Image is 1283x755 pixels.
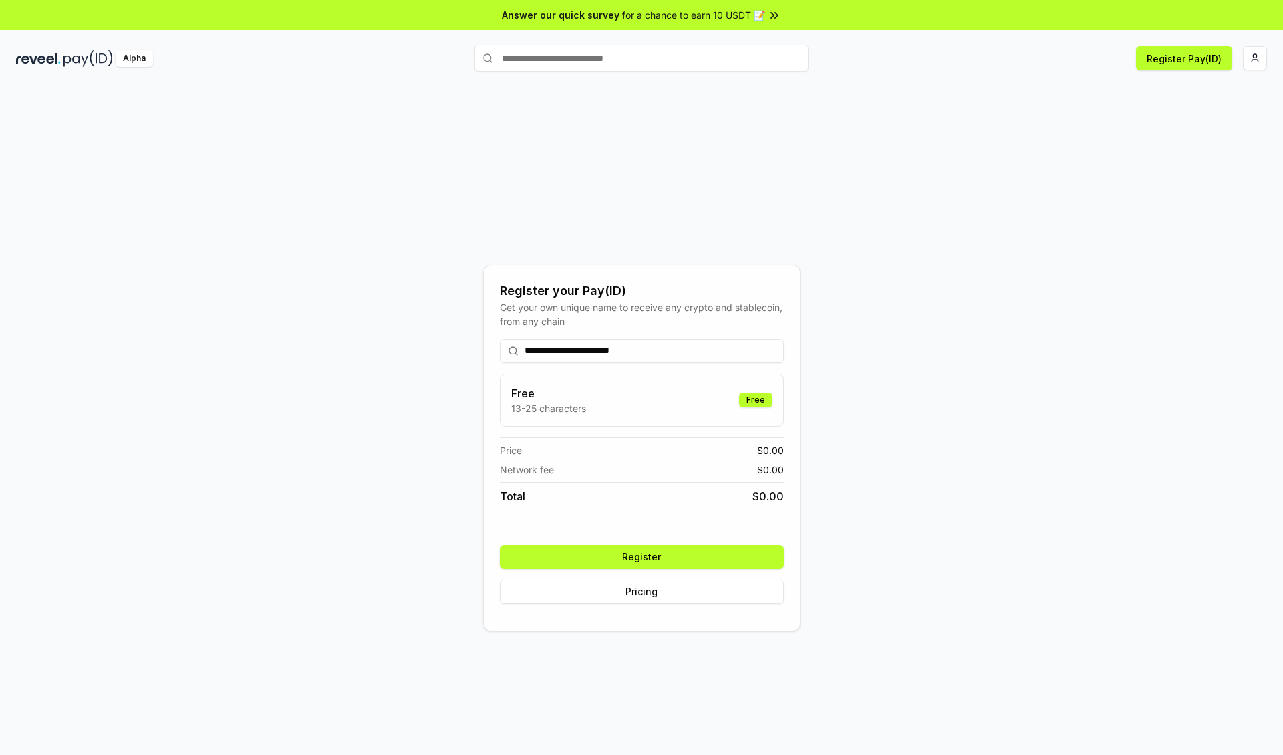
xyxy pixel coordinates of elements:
[500,463,554,477] span: Network fee
[752,488,784,504] span: $ 0.00
[511,385,586,401] h3: Free
[116,50,153,67] div: Alpha
[757,463,784,477] span: $ 0.00
[500,443,522,457] span: Price
[502,8,619,22] span: Answer our quick survey
[500,300,784,328] div: Get your own unique name to receive any crypto and stablecoin, from any chain
[500,580,784,604] button: Pricing
[63,50,113,67] img: pay_id
[622,8,765,22] span: for a chance to earn 10 USDT 📝
[1136,46,1232,70] button: Register Pay(ID)
[739,393,772,407] div: Free
[500,545,784,569] button: Register
[757,443,784,457] span: $ 0.00
[500,488,525,504] span: Total
[16,50,61,67] img: reveel_dark
[511,401,586,415] p: 13-25 characters
[500,282,784,300] div: Register your Pay(ID)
